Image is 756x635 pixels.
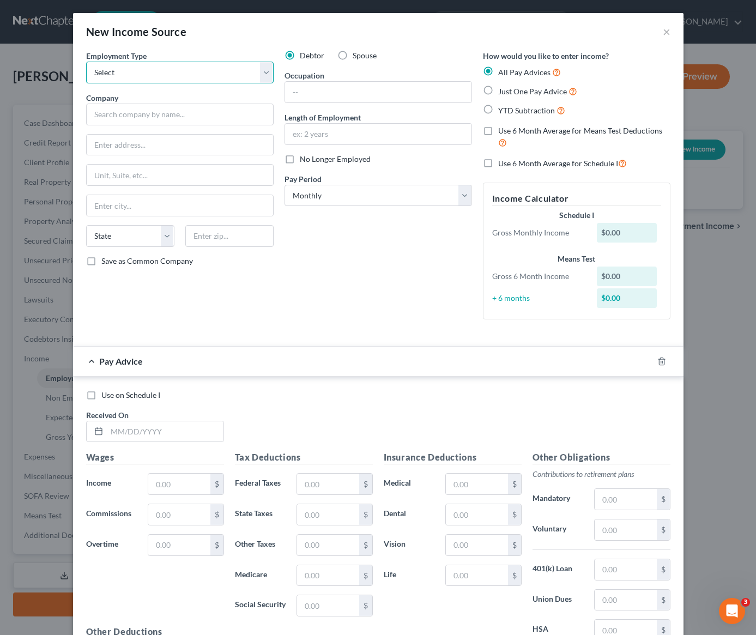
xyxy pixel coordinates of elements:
input: -- [285,82,471,102]
div: $ [657,590,670,610]
h5: Wages [86,451,224,464]
span: Save as Common Company [101,256,193,265]
span: 3 [741,598,750,607]
label: Voluntary [527,519,589,541]
div: $ [210,535,223,555]
input: 0.00 [297,535,359,555]
div: Gross Monthly Income [487,227,592,238]
input: Search company by name... [86,104,274,125]
label: How would you like to enter income? [483,50,609,62]
button: × [663,25,670,38]
div: Means Test [492,253,661,264]
div: New Income Source [86,24,187,39]
div: Gross 6 Month Income [487,271,592,282]
span: Received On [86,410,129,420]
iframe: Intercom live chat [719,598,745,624]
div: $ [657,519,670,540]
input: 0.00 [446,474,507,494]
label: Dental [378,504,440,525]
div: $ [657,559,670,580]
span: Use 6 Month Average for Schedule I [498,159,618,168]
span: Use on Schedule I [101,390,160,400]
div: $ [210,504,223,525]
input: Enter city... [87,195,273,216]
label: Overtime [81,534,143,556]
div: $ [359,535,372,555]
input: Unit, Suite, etc... [87,165,273,185]
label: Medicare [229,565,292,586]
p: Contributions to retirement plans [533,469,670,480]
input: 0.00 [297,474,359,494]
label: Social Security [229,595,292,616]
input: 0.00 [297,565,359,586]
span: YTD Subtraction [498,106,555,115]
span: Just One Pay Advice [498,87,567,96]
div: $ [657,489,670,510]
h5: Other Obligations [533,451,670,464]
div: ÷ 6 months [487,293,592,304]
input: Enter address... [87,135,273,155]
h5: Income Calculator [492,192,661,205]
span: Use 6 Month Average for Means Test Deductions [498,126,662,135]
label: Medical [378,473,440,495]
span: No Longer Employed [300,154,371,164]
label: Commissions [81,504,143,525]
div: $ [508,504,521,525]
input: 0.00 [446,504,507,525]
div: $ [359,474,372,494]
input: 0.00 [297,504,359,525]
input: 0.00 [148,504,210,525]
h5: Insurance Deductions [384,451,522,464]
input: 0.00 [148,474,210,494]
label: Life [378,565,440,586]
label: Mandatory [527,488,589,510]
input: 0.00 [595,489,656,510]
label: Union Dues [527,589,589,611]
input: MM/DD/YYYY [107,421,223,442]
div: $0.00 [597,267,657,286]
input: 0.00 [595,559,656,580]
label: Federal Taxes [229,473,292,495]
div: $ [359,504,372,525]
label: Length of Employment [285,112,361,123]
span: Company [86,93,118,102]
div: $ [508,535,521,555]
div: $ [359,595,372,616]
span: Pay Advice [99,356,143,366]
div: $0.00 [597,288,657,308]
span: Pay Period [285,174,322,184]
span: Debtor [300,51,324,60]
input: 0.00 [595,590,656,610]
label: Occupation [285,70,324,81]
label: Other Taxes [229,534,292,556]
label: State Taxes [229,504,292,525]
span: Spouse [353,51,377,60]
label: Vision [378,534,440,556]
div: $ [508,565,521,586]
span: All Pay Advices [498,68,551,77]
input: 0.00 [446,565,507,586]
div: $ [359,565,372,586]
input: ex: 2 years [285,124,471,144]
span: Income [86,478,111,487]
input: 0.00 [446,535,507,555]
div: $ [508,474,521,494]
label: 401(k) Loan [527,559,589,580]
input: Enter zip... [185,225,274,247]
h5: Tax Deductions [235,451,373,464]
input: 0.00 [148,535,210,555]
div: $ [210,474,223,494]
div: $0.00 [597,223,657,243]
span: Employment Type [86,51,147,61]
div: Schedule I [492,210,661,221]
input: 0.00 [297,595,359,616]
input: 0.00 [595,519,656,540]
